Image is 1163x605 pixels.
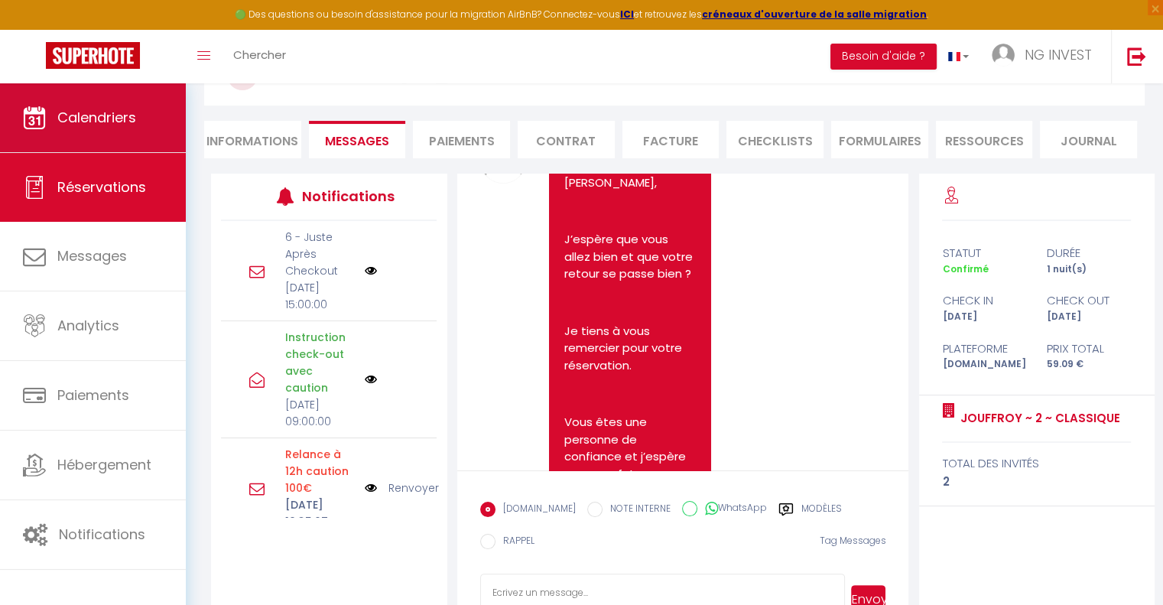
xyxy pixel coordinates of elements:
[932,340,1037,358] div: Plateforme
[57,246,127,265] span: Messages
[1127,47,1146,66] img: logout
[1025,45,1092,64] span: NG INVEST
[726,121,824,158] li: CHECKLISTS
[495,502,576,519] label: [DOMAIN_NAME]
[12,6,58,52] button: Ouvrir le widget de chat LiveChat
[819,534,885,547] span: Tag Messages
[285,496,355,530] p: [DATE] 19:35:07
[801,502,842,521] label: Modèles
[518,121,615,158] li: Contrat
[831,121,928,158] li: FORMULAIRES
[697,501,767,518] label: WhatsApp
[1037,357,1142,372] div: 59.09 €
[1037,310,1142,324] div: [DATE]
[495,534,534,551] label: RAPPEL
[992,44,1015,67] img: ...
[285,229,355,279] p: 6 - Juste Après Checkout
[620,8,634,21] a: ICI
[702,8,927,21] a: créneaux d'ouverture de la salle migration
[57,385,129,405] span: Paiements
[954,409,1119,428] a: Jouffroy ~ 2 ~ Classique
[57,177,146,197] span: Réservations
[932,291,1037,310] div: check in
[285,279,355,313] p: [DATE] 15:00:00
[222,30,297,83] a: Chercher
[325,132,389,150] span: Messages
[564,414,696,517] p: Vous êtes une personne de confiance et j’espère que mes futurs voyageurs seront comme vous.
[932,244,1037,262] div: statut
[46,42,140,69] img: Super Booking
[285,329,355,396] p: Instruction check-out avec caution
[1037,262,1142,277] div: 1 nuit(s)
[622,121,720,158] li: Facture
[204,121,301,158] li: Informations
[413,121,510,158] li: Paiements
[285,446,355,496] p: Motif d'échec d'envoi
[1040,121,1137,158] li: Journal
[59,525,145,544] span: Notifications
[57,316,119,335] span: Analytics
[1037,291,1142,310] div: check out
[942,473,1131,491] div: 2
[57,108,136,127] span: Calendriers
[365,265,377,277] img: NO IMAGE
[285,396,355,430] p: [DATE] 09:00:00
[233,47,286,63] span: Chercher
[388,480,439,496] a: Renvoyer
[302,179,392,213] h3: Notifications
[1037,244,1142,262] div: durée
[942,262,988,275] span: Confirmé
[603,502,671,519] label: NOTE INTERNE
[932,310,1037,324] div: [DATE]
[830,44,937,70] button: Besoin d'aide ?
[564,231,696,283] p: J’espère que vous allez bien et que votre retour se passe bien ?
[980,30,1111,83] a: ... NG INVEST
[932,357,1037,372] div: [DOMAIN_NAME]
[1037,340,1142,358] div: Prix total
[365,373,377,385] img: NO IMAGE
[942,454,1131,473] div: total des invités
[936,121,1033,158] li: Ressources
[57,455,151,474] span: Hébergement
[564,157,696,191] p: Bonjour [PERSON_NAME],
[564,323,696,375] p: Je tiens à vous remercier pour votre réservation.
[365,480,377,496] img: NO IMAGE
